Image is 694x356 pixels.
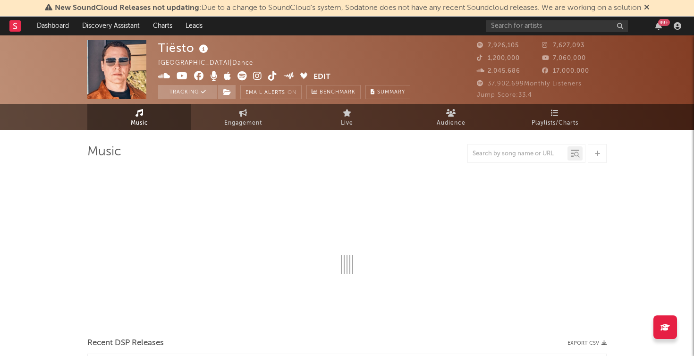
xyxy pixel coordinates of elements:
[55,4,199,12] span: New SoundCloud Releases not updating
[468,150,567,158] input: Search by song name or URL
[320,87,355,98] span: Benchmark
[503,104,607,130] a: Playlists/Charts
[30,17,76,35] a: Dashboard
[477,42,519,49] span: 7,926,105
[486,20,628,32] input: Search for artists
[532,118,578,129] span: Playlists/Charts
[542,55,586,61] span: 7,060,000
[655,22,662,30] button: 99+
[644,4,650,12] span: Dismiss
[341,118,353,129] span: Live
[158,40,211,56] div: Tiësto
[131,118,148,129] span: Music
[477,92,532,98] span: Jump Score: 33.4
[87,104,191,130] a: Music
[224,118,262,129] span: Engagement
[179,17,209,35] a: Leads
[288,90,296,95] em: On
[313,71,330,83] button: Edit
[399,104,503,130] a: Audience
[542,42,584,49] span: 7,627,093
[567,340,607,346] button: Export CSV
[542,68,589,74] span: 17,000,000
[55,4,641,12] span: : Due to a change to SoundCloud's system, Sodatone does not have any recent Soundcloud releases. ...
[477,55,520,61] span: 1,200,000
[240,85,302,99] button: Email AlertsOn
[658,19,670,26] div: 99 +
[377,90,405,95] span: Summary
[87,338,164,349] span: Recent DSP Releases
[76,17,146,35] a: Discovery Assistant
[306,85,361,99] a: Benchmark
[477,81,582,87] span: 37,902,699 Monthly Listeners
[191,104,295,130] a: Engagement
[437,118,465,129] span: Audience
[477,68,520,74] span: 2,045,686
[158,85,217,99] button: Tracking
[365,85,410,99] button: Summary
[158,58,264,69] div: [GEOGRAPHIC_DATA] | Dance
[295,104,399,130] a: Live
[146,17,179,35] a: Charts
